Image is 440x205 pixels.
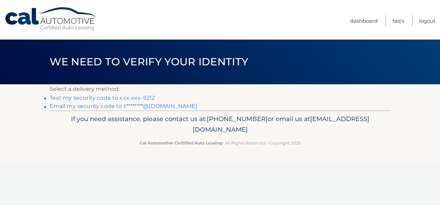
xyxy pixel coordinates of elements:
[419,15,436,26] a: Logout
[207,115,268,123] span: [PHONE_NUMBER]
[50,95,155,101] a: Text my security code to xxx-xxx-9212
[350,15,378,26] a: Dashboard
[50,103,197,109] a: Email my security code to t********@[DOMAIN_NAME]
[54,139,386,147] p: - All Rights Reserved - Copyright 2025
[54,114,386,136] p: If you need assistance, please contact us at: or email us at
[50,84,391,94] p: Select a delivery method:
[392,15,404,26] a: FAQ's
[140,140,222,145] strong: Cal Automotive Certified Auto Leasing
[4,7,98,31] a: Cal Automotive
[50,55,248,68] span: We need to verify your identity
